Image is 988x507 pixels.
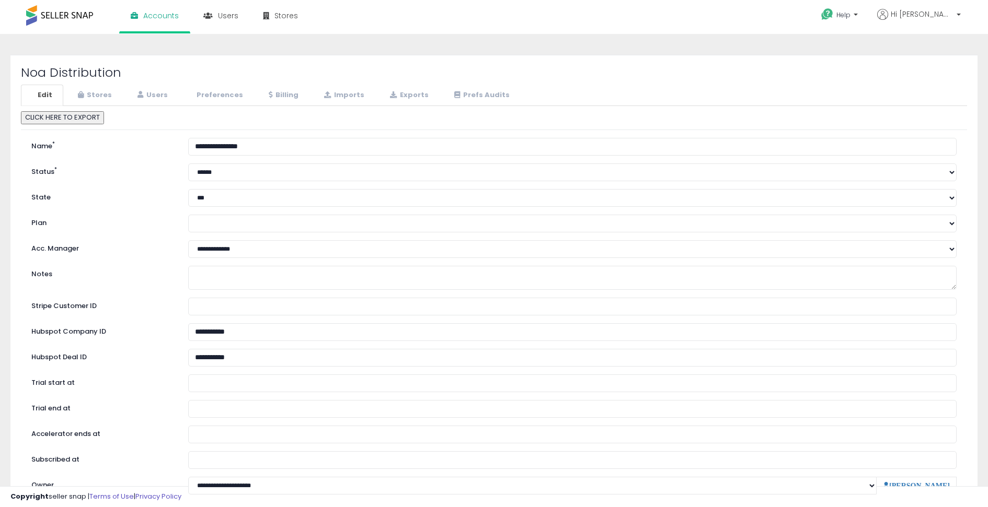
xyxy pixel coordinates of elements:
a: Imports [311,85,375,106]
label: Trial start at [24,374,180,388]
strong: Copyright [10,491,49,501]
a: Prefs Audits [441,85,521,106]
span: Accounts [143,10,179,21]
label: Accelerator ends at [24,426,180,439]
a: Hi [PERSON_NAME] [877,9,961,32]
a: Terms of Use [89,491,134,501]
a: Billing [255,85,309,106]
span: Users [218,10,238,21]
label: Hubspot Company ID [24,323,180,337]
a: Edit [21,85,63,106]
label: Plan [24,215,180,228]
a: Privacy Policy [135,491,181,501]
label: Owner [31,480,54,490]
label: Name [24,138,180,151]
label: State [24,189,180,203]
i: Get Help [821,8,834,21]
label: Subscribed at [24,451,180,465]
span: Stores [274,10,298,21]
label: Notes [24,266,180,279]
span: Help [836,10,851,19]
h2: Noa Distribution [21,66,967,79]
a: Stores [64,85,123,106]
div: seller snap | | [10,492,181,502]
button: CLICK HERE TO EXPORT [21,111,104,124]
label: Acc. Manager [24,240,180,254]
label: Stripe Customer ID [24,298,180,311]
a: [PERSON_NAME] [883,482,950,489]
a: Exports [376,85,440,106]
label: Trial end at [24,400,180,414]
span: Hi [PERSON_NAME] [891,9,953,19]
a: Users [124,85,179,106]
label: Status [24,163,180,177]
a: Preferences [180,85,254,106]
label: Hubspot Deal ID [24,349,180,362]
